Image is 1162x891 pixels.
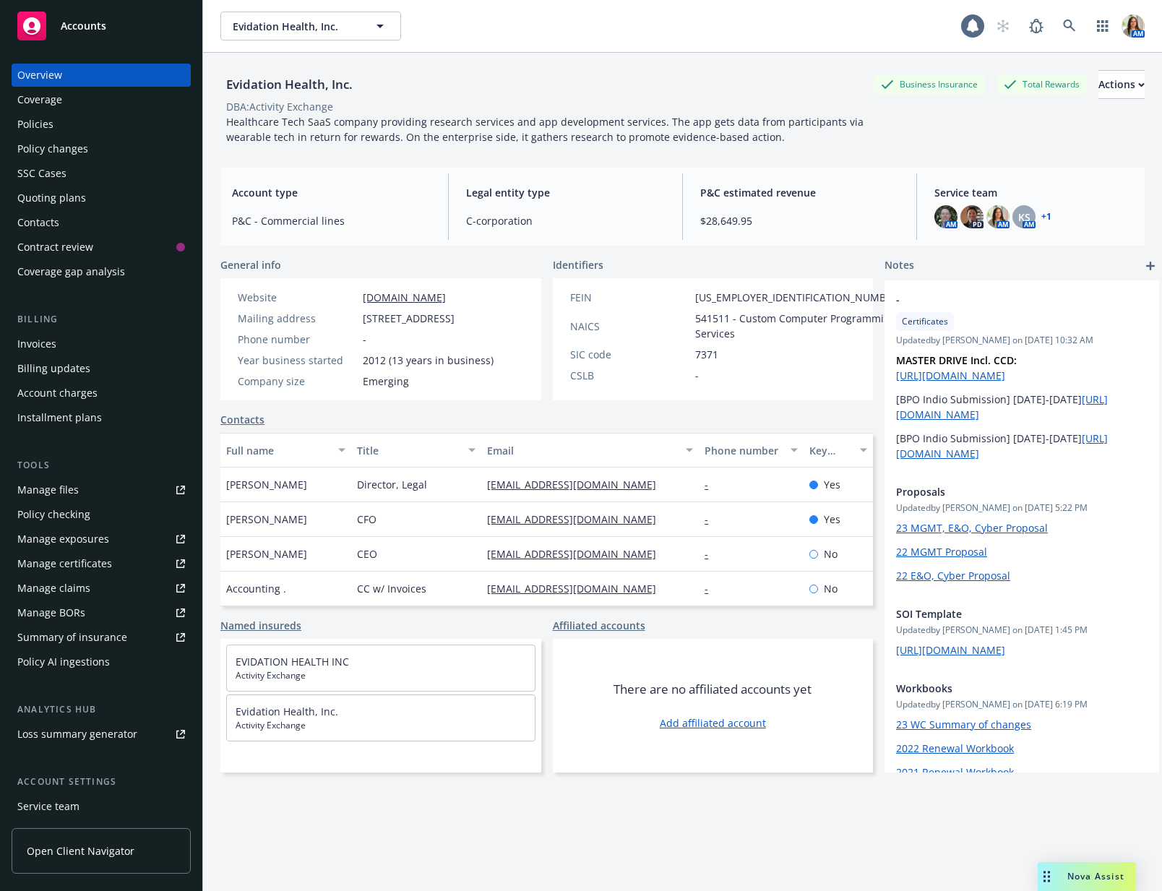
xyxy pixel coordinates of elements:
[700,185,899,200] span: P&C estimated revenue
[699,433,803,468] button: Phone number
[885,595,1159,669] div: SOI TemplateUpdatedby [PERSON_NAME] on [DATE] 1:45 PM[URL][DOMAIN_NAME]
[17,211,59,234] div: Contacts
[553,618,645,633] a: Affiliated accounts
[1038,862,1056,891] div: Drag to move
[695,311,902,341] span: 541511 - Custom Computer Programming Services
[896,643,1005,657] a: [URL][DOMAIN_NAME]
[17,723,137,746] div: Loss summary generator
[61,20,106,32] span: Accounts
[17,137,88,160] div: Policy changes
[809,443,851,458] div: Key contact
[1041,212,1051,221] a: +1
[570,290,689,305] div: FEIN
[238,332,357,347] div: Phone number
[705,478,720,491] a: -
[997,75,1087,93] div: Total Rewards
[238,353,357,368] div: Year business started
[570,319,689,334] div: NAICS
[487,582,668,595] a: [EMAIL_ADDRESS][DOMAIN_NAME]
[12,626,191,649] a: Summary of insurance
[17,478,79,502] div: Manage files
[232,185,431,200] span: Account type
[220,618,301,633] a: Named insureds
[1022,12,1051,40] a: Report a Bug
[896,431,1148,461] p: [BPO Indio Submission] [DATE]-[DATE]
[700,213,899,228] span: $28,649.95
[902,315,948,328] span: Certificates
[27,843,134,858] span: Open Client Navigator
[804,433,873,468] button: Key contact
[226,546,307,561] span: [PERSON_NAME]
[487,478,668,491] a: [EMAIL_ADDRESS][DOMAIN_NAME]
[885,473,1159,595] div: ProposalsUpdatedby [PERSON_NAME] on [DATE] 5:22 PM23 MGMT, E&O, Cyber Proposal22 MGMT Proposal22 ...
[896,392,1148,422] p: [BPO Indio Submission] [DATE]-[DATE]
[363,332,366,347] span: -
[17,626,127,649] div: Summary of insurance
[824,546,838,561] span: No
[481,433,699,468] button: Email
[1098,71,1145,98] div: Actions
[896,521,1048,535] a: 23 MGMT, E&O, Cyber Proposal
[12,332,191,356] a: Invoices
[885,669,1159,832] div: WorkbooksUpdatedby [PERSON_NAME] on [DATE] 6:19 PM23 WC Summary of changes2022 Renewal Workbook20...
[1067,870,1124,882] span: Nova Assist
[357,581,426,596] span: CC w/ Invoices
[12,601,191,624] a: Manage BORs
[357,477,427,492] span: Director, Legal
[236,719,526,732] span: Activity Exchange
[896,741,1014,755] a: 2022 Renewal Workbook
[1088,12,1117,40] a: Switch app
[570,368,689,383] div: CSLB
[1122,14,1145,38] img: photo
[12,577,191,600] a: Manage claims
[824,581,838,596] span: No
[238,311,357,326] div: Mailing address
[226,581,286,596] span: Accounting .
[896,353,1017,367] strong: MASTER DRIVE Incl. CCD:
[12,236,191,259] a: Contract review
[705,443,781,458] div: Phone number
[357,512,376,527] span: CFO
[220,75,358,94] div: Evidation Health, Inc.
[1038,862,1136,891] button: Nova Assist
[363,353,494,368] span: 2012 (13 years in business)
[236,655,349,668] a: EVIDATION HEALTH INC
[12,211,191,234] a: Contacts
[12,113,191,136] a: Policies
[12,312,191,327] div: Billing
[12,702,191,717] div: Analytics hub
[1055,12,1084,40] a: Search
[885,257,914,275] span: Notes
[12,137,191,160] a: Policy changes
[896,369,1005,382] a: [URL][DOMAIN_NAME]
[12,260,191,283] a: Coverage gap analysis
[236,669,526,682] span: Activity Exchange
[12,382,191,405] a: Account charges
[896,624,1148,637] span: Updated by [PERSON_NAME] on [DATE] 1:45 PM
[17,357,90,380] div: Billing updates
[885,280,1159,473] div: -CertificatesUpdatedby [PERSON_NAME] on [DATE] 10:32 AMMASTER DRIVE Incl. CCD: [URL][DOMAIN_NAME]...
[226,443,330,458] div: Full name
[934,205,957,228] img: photo
[357,443,460,458] div: Title
[12,528,191,551] a: Manage exposures
[12,88,191,111] a: Coverage
[363,290,446,304] a: [DOMAIN_NAME]
[896,334,1148,347] span: Updated by [PERSON_NAME] on [DATE] 10:32 AM
[17,577,90,600] div: Manage claims
[17,113,53,136] div: Policies
[363,311,455,326] span: [STREET_ADDRESS]
[17,650,110,673] div: Policy AI ingestions
[17,552,112,575] div: Manage certificates
[705,547,720,561] a: -
[12,795,191,818] a: Service team
[695,347,718,362] span: 7371
[660,715,766,731] a: Add affiliated account
[896,292,1110,307] span: -
[17,528,109,551] div: Manage exposures
[12,162,191,185] a: SSC Cases
[17,503,90,526] div: Policy checking
[238,290,357,305] div: Website
[896,681,1110,696] span: Workbooks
